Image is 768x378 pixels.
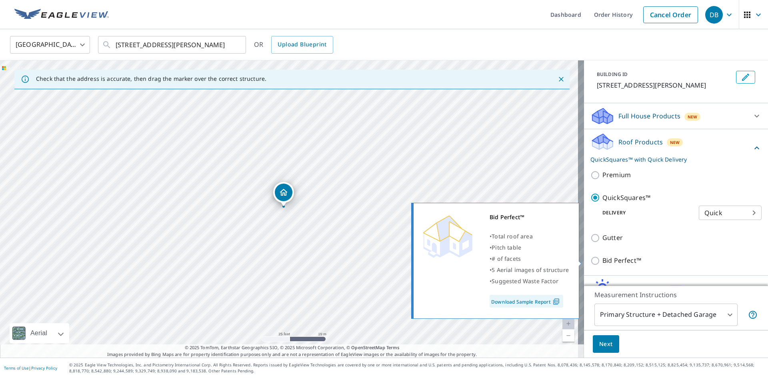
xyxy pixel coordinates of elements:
[602,233,623,243] p: Gutter
[271,36,333,54] a: Upload Blueprint
[490,264,569,276] div: •
[116,34,230,56] input: Search by address or latitude-longitude
[602,193,650,203] p: QuickSquares™
[28,323,50,343] div: Aerial
[420,212,476,260] img: Premium
[602,256,641,266] p: Bid Perfect™
[562,330,574,342] a: Current Level 20, Zoom Out
[562,318,574,330] a: Current Level 20, Zoom In Disabled
[602,170,631,180] p: Premium
[618,284,664,293] p: Solar Products
[490,276,569,287] div: •
[736,71,755,84] button: Edit building 1
[705,6,723,24] div: DB
[278,40,326,50] span: Upload Blueprint
[551,298,562,305] img: Pdf Icon
[273,182,294,207] div: Dropped pin, building 1, Residential property, 76 Red Hawk Dr Cranston, RI 02921
[10,34,90,56] div: [GEOGRAPHIC_DATA]
[593,335,619,353] button: Next
[618,137,663,147] p: Roof Products
[492,266,569,274] span: 5 Aerial images of structure
[10,323,69,343] div: Aerial
[386,344,400,350] a: Terms
[492,244,521,251] span: Pitch table
[670,139,680,146] span: New
[490,253,569,264] div: •
[14,9,109,21] img: EV Logo
[618,111,680,121] p: Full House Products
[351,344,385,350] a: OpenStreetMap
[490,295,563,308] a: Download Sample Report
[490,242,569,253] div: •
[36,75,266,82] p: Check that the address is accurate, then drag the marker over the correct structure.
[254,36,333,54] div: OR
[490,231,569,242] div: •
[594,290,758,300] p: Measurement Instructions
[688,114,698,120] span: New
[4,366,57,370] p: |
[748,310,758,320] span: Your report will include the primary structure and a detached garage if one exists.
[590,106,762,126] div: Full House ProductsNew
[185,344,400,351] span: © 2025 TomTom, Earthstar Geographics SIO, © 2025 Microsoft Corporation, ©
[490,212,569,223] div: Bid Perfect™
[31,365,57,371] a: Privacy Policy
[643,6,698,23] a: Cancel Order
[69,362,764,374] p: © 2025 Eagle View Technologies, Inc. and Pictometry International Corp. All Rights Reserved. Repo...
[594,304,738,326] div: Primary Structure + Detached Garage
[556,74,566,84] button: Close
[492,255,521,262] span: # of facets
[599,339,613,349] span: Next
[597,71,628,78] p: BUILDING ID
[492,277,558,285] span: Suggested Waste Factor
[597,80,733,90] p: [STREET_ADDRESS][PERSON_NAME]
[492,232,533,240] span: Total roof area
[590,209,699,216] p: Delivery
[699,202,762,224] div: Quick
[4,365,29,371] a: Terms of Use
[590,155,752,164] p: QuickSquares™ with Quick Delivery
[590,279,762,298] div: Solar ProductsNew
[590,132,762,164] div: Roof ProductsNewQuickSquares™ with Quick Delivery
